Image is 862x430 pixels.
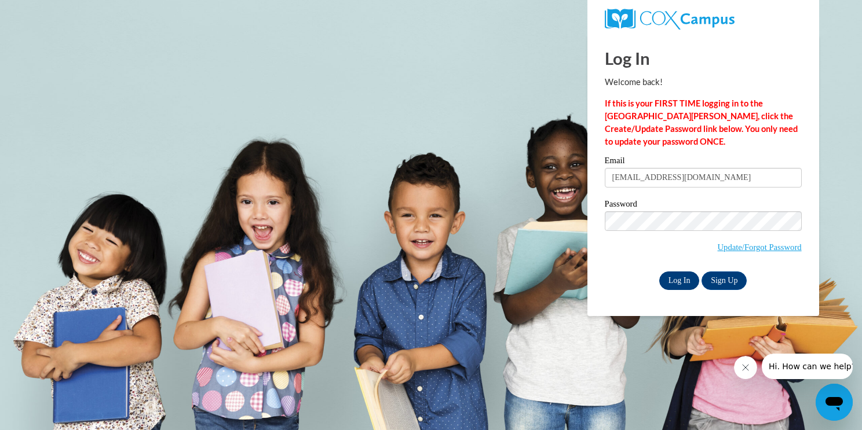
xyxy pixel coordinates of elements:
h1: Log In [605,46,802,70]
iframe: Message from company [762,354,853,379]
a: Sign Up [702,271,747,290]
p: Welcome back! [605,76,802,89]
label: Email [605,156,802,168]
iframe: Close message [734,356,757,379]
iframe: Button to launch messaging window [816,384,853,421]
span: Hi. How can we help? [7,8,94,17]
a: COX Campus [605,9,802,30]
label: Password [605,200,802,211]
a: Update/Forgot Password [718,242,802,252]
input: Log In [659,271,700,290]
img: COX Campus [605,9,735,30]
strong: If this is your FIRST TIME logging in to the [GEOGRAPHIC_DATA][PERSON_NAME], click the Create/Upd... [605,98,798,146]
